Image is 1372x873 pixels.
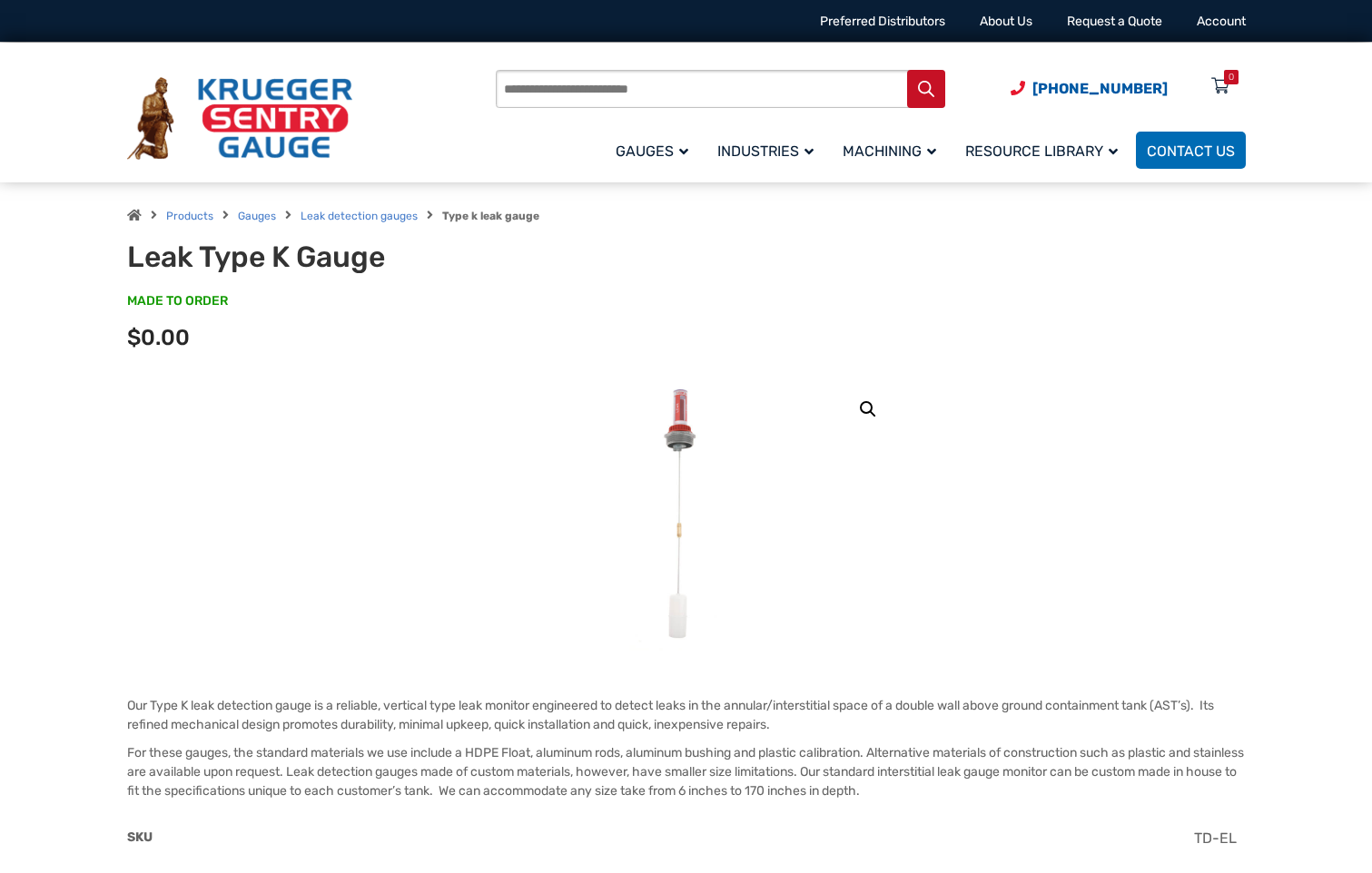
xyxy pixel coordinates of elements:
[832,129,954,172] a: Machining
[1011,77,1168,100] a: Phone Number (920) 434-8860
[1032,80,1168,97] span: [PHONE_NUMBER]
[1197,14,1246,29] a: Account
[852,393,884,426] a: View full-screen image gallery
[717,142,814,160] span: Industries
[1229,70,1234,84] div: 0
[127,240,575,274] h1: Leak Type K Gauge
[127,292,228,310] span: MADE TO ORDER
[843,142,936,160] span: Machining
[127,743,1246,800] p: For these gauges, the standard materials we use include a HDPE Float, aluminum rods, aluminum bus...
[442,210,539,222] strong: Type k leak gauge
[301,210,418,222] a: Leak detection gauges
[616,142,688,160] span: Gauges
[127,829,153,845] span: SKU
[127,696,1246,734] p: Our Type K leak detection gauge is a reliable, vertical type leak monitor engineered to detect le...
[706,129,832,172] a: Industries
[166,210,213,222] a: Products
[127,325,190,350] span: $0.00
[965,142,1118,160] span: Resource Library
[1194,829,1237,847] span: TD-EL
[1147,142,1235,160] span: Contact Us
[820,14,945,29] a: Preferred Distributors
[954,129,1136,172] a: Resource Library
[605,129,706,172] a: Gauges
[980,14,1032,29] a: About Us
[1067,14,1162,29] a: Request a Quote
[238,210,276,222] a: Gauges
[127,77,352,161] img: Krueger Sentry Gauge
[630,378,742,651] img: Leak Detection Gauge
[1136,132,1246,169] a: Contact Us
